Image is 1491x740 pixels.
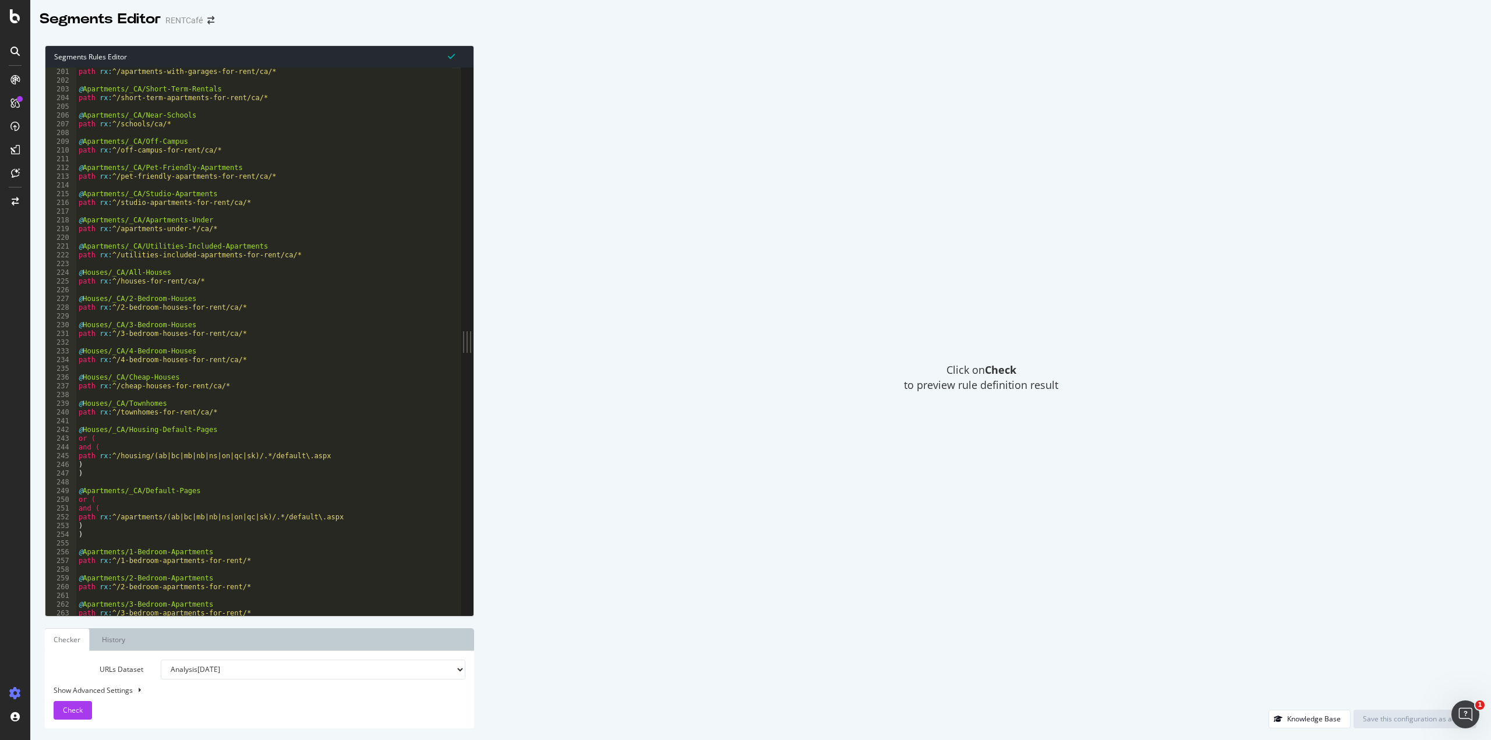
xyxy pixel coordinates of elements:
div: 258 [45,565,76,574]
div: 239 [45,399,76,408]
button: Check [54,701,92,720]
div: 243 [45,434,76,443]
div: 257 [45,557,76,565]
div: 228 [45,303,76,312]
span: Click on to preview rule definition result [904,363,1058,392]
div: 229 [45,312,76,321]
div: 233 [45,347,76,356]
div: 214 [45,181,76,190]
div: 222 [45,251,76,260]
div: 232 [45,338,76,347]
div: 224 [45,268,76,277]
div: 238 [45,391,76,399]
div: 215 [45,190,76,199]
div: 203 [45,85,76,94]
div: arrow-right-arrow-left [207,16,214,24]
div: 244 [45,443,76,452]
div: 221 [45,242,76,251]
span: Check [63,705,83,715]
div: 212 [45,164,76,172]
div: 259 [45,574,76,583]
div: 249 [45,487,76,495]
div: 235 [45,364,76,373]
div: Knowledge Base [1287,714,1341,724]
div: 251 [45,504,76,513]
div: 252 [45,513,76,522]
div: 225 [45,277,76,286]
div: 206 [45,111,76,120]
div: 211 [45,155,76,164]
div: 237 [45,382,76,391]
div: 205 [45,102,76,111]
div: 208 [45,129,76,137]
span: 1 [1475,700,1485,710]
div: 234 [45,356,76,364]
div: 227 [45,295,76,303]
strong: Check [985,363,1016,377]
div: 218 [45,216,76,225]
div: 260 [45,583,76,592]
a: History [93,628,135,651]
div: 216 [45,199,76,207]
div: 220 [45,233,76,242]
div: Save this configuration as active [1363,714,1467,724]
div: 253 [45,522,76,530]
div: 256 [45,548,76,557]
div: 219 [45,225,76,233]
div: 202 [45,76,76,85]
div: 247 [45,469,76,478]
div: Segments Rules Editor [45,46,474,68]
div: 217 [45,207,76,216]
a: Checker [45,628,90,651]
div: 231 [45,330,76,338]
div: 240 [45,408,76,417]
span: Syntax is valid [448,51,455,62]
div: 209 [45,137,76,146]
div: 236 [45,373,76,382]
div: 207 [45,120,76,129]
div: 254 [45,530,76,539]
div: 245 [45,452,76,461]
label: URLs Dataset [45,660,152,679]
div: 262 [45,600,76,609]
a: Knowledge Base [1269,714,1351,724]
div: Show Advanced Settings [45,685,457,695]
div: 204 [45,94,76,102]
div: 246 [45,461,76,469]
iframe: Intercom live chat [1451,700,1479,728]
div: Segments Editor [40,9,161,29]
div: 261 [45,592,76,600]
div: 255 [45,539,76,548]
div: 248 [45,478,76,487]
div: 242 [45,426,76,434]
button: Save this configuration as active [1354,710,1476,728]
div: 210 [45,146,76,155]
div: RENTCafé [165,15,203,26]
div: 230 [45,321,76,330]
div: 201 [45,68,76,76]
div: 213 [45,172,76,181]
div: 223 [45,260,76,268]
button: Knowledge Base [1269,710,1351,728]
div: 250 [45,495,76,504]
div: 263 [45,609,76,618]
div: 241 [45,417,76,426]
div: 226 [45,286,76,295]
